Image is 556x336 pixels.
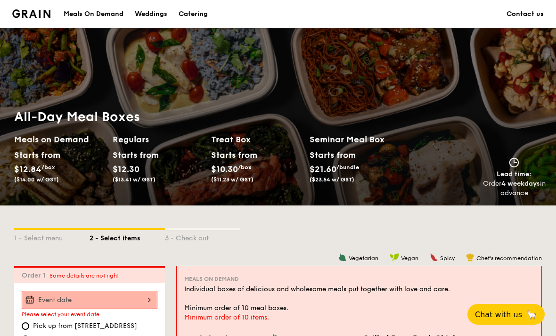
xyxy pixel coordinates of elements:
input: Pick up from [STREET_ADDRESS] [22,322,29,330]
h2: Regulars [113,133,204,146]
input: Event date [22,291,157,309]
img: icon-vegan.f8ff3823.svg [390,253,399,262]
h1: All-Day Meal Boxes [14,108,408,125]
img: icon-chef-hat.a58ddaea.svg [466,253,474,262]
img: icon-clock.2db775ea.svg [507,157,521,168]
span: Meals on Demand [184,276,239,282]
span: $12.30 [113,164,139,174]
span: Chef's recommendation [476,255,542,262]
span: Lead time: [497,170,531,178]
div: Starts from [14,148,56,162]
span: $21.60 [310,164,336,174]
span: /bundle [336,164,359,171]
span: Pick up from [STREET_ADDRESS] [33,321,137,331]
span: Spicy [440,255,455,262]
button: Chat with us🦙 [467,304,545,325]
div: Starts from [310,148,355,162]
div: Individual boxes of delicious and wholesome meals put together with love and care. Minimum order ... [184,285,534,313]
img: icon-spicy.37a8142b.svg [430,253,438,262]
span: Vegan [401,255,418,262]
span: ($23.54 w/ GST) [310,176,354,183]
span: Order 1 [22,271,49,279]
span: ($14.00 w/ GST) [14,176,59,183]
span: $10.30 [211,164,238,174]
div: Starts from [113,148,155,162]
div: 1 - Select menu [14,230,90,243]
span: 🦙 [526,309,537,320]
div: Minimum order of 10 items. [184,313,534,322]
h2: Treat Box [211,133,302,146]
div: Order in advance [482,179,546,198]
span: ($13.41 w/ GST) [113,176,155,183]
span: Vegetarian [349,255,378,262]
div: 2 - Select items [90,230,165,243]
a: Logotype [12,9,50,18]
strong: 4 weekdays [501,180,540,188]
div: Please select your event date [22,311,157,318]
span: ($11.23 w/ GST) [211,176,253,183]
span: Some details are not right [49,272,119,279]
span: $12.84 [14,164,41,174]
span: /box [238,164,252,171]
img: Grain [12,9,50,18]
div: 3 - Check out [165,230,240,243]
span: /box [41,164,55,171]
span: Chat with us [475,310,522,319]
h2: Seminar Meal Box [310,133,408,146]
div: Starts from [211,148,253,162]
img: icon-vegetarian.fe4039eb.svg [338,253,347,262]
h2: Meals on Demand [14,133,105,146]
